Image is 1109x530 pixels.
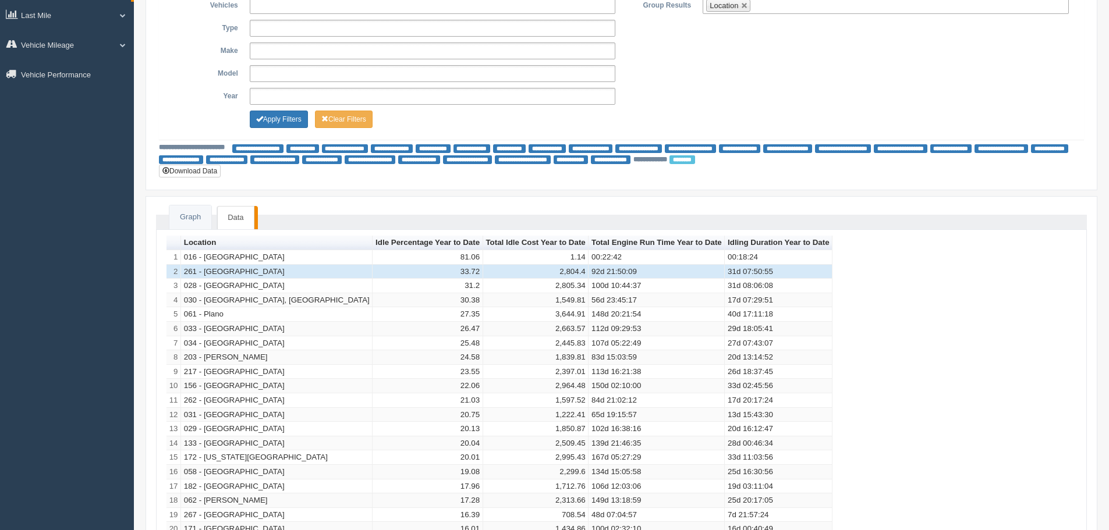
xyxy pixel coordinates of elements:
td: 2,663.57 [483,322,589,336]
button: Download Data [159,165,221,177]
td: 7d 21:57:24 [725,508,832,522]
td: 102d 16:38:16 [589,422,725,436]
td: 100d 10:44:37 [589,279,725,293]
td: 84d 21:02:12 [589,393,725,408]
td: 3,644.91 [483,307,589,322]
td: 65d 19:15:57 [589,408,725,422]
td: 2,299.6 [483,465,589,479]
td: 139d 21:46:35 [589,436,725,451]
td: 6 [166,322,181,336]
td: 112d 09:29:53 [589,322,725,336]
td: 81.06 [373,250,483,265]
td: 133 - [GEOGRAPHIC_DATA] [181,436,373,451]
td: 19.08 [373,465,483,479]
td: 21.03 [373,393,483,408]
td: 2,397.01 [483,365,589,379]
td: 33d 02:45:56 [725,379,832,393]
td: 2 [166,265,181,279]
td: 2,313.66 [483,493,589,508]
td: 17 [166,479,181,494]
th: Sort column [181,236,373,250]
td: 029 - [GEOGRAPHIC_DATA] [181,422,373,436]
td: 20d 13:14:52 [725,350,832,365]
td: 17.96 [373,479,483,494]
td: 172 - [US_STATE][GEOGRAPHIC_DATA] [181,450,373,465]
td: 40d 17:11:18 [725,307,832,322]
td: 31.2 [373,279,483,293]
td: 56d 23:45:17 [589,293,725,308]
td: 4 [166,293,181,308]
td: 00:22:42 [589,250,725,265]
td: 203 - [PERSON_NAME] [181,350,373,365]
td: 9 [166,365,181,379]
td: 25d 16:30:56 [725,465,832,479]
span: Location [710,1,738,10]
td: 113d 16:21:38 [589,365,725,379]
th: Sort column [725,236,832,250]
td: 31d 07:50:55 [725,265,832,279]
td: 2,805.34 [483,279,589,293]
td: 19d 03:11:04 [725,479,832,494]
td: 148d 20:21:54 [589,307,725,322]
td: 26.47 [373,322,483,336]
td: 261 - [GEOGRAPHIC_DATA] [181,265,373,279]
td: 167d 05:27:29 [589,450,725,465]
td: 13 [166,422,181,436]
td: 034 - [GEOGRAPHIC_DATA] [181,336,373,351]
td: 134d 15:05:58 [589,465,725,479]
td: 2,509.45 [483,436,589,451]
td: 00:18:24 [725,250,832,265]
td: 48d 07:04:57 [589,508,725,522]
td: 16 [166,465,181,479]
label: Type [168,20,244,34]
td: 28d 00:46:34 [725,436,832,451]
td: 19 [166,508,181,522]
td: 20.75 [373,408,483,422]
td: 25.48 [373,336,483,351]
td: 031 - [GEOGRAPHIC_DATA] [181,408,373,422]
button: Change Filter Options [315,111,373,128]
label: Model [168,65,244,79]
td: 15 [166,450,181,465]
td: 30.38 [373,293,483,308]
td: 20d 16:12:47 [725,422,832,436]
td: 17d 20:17:24 [725,393,832,408]
td: 1.14 [483,250,589,265]
td: 17d 07:29:51 [725,293,832,308]
td: 150d 02:10:00 [589,379,725,393]
td: 058 - [GEOGRAPHIC_DATA] [181,465,373,479]
td: 062 - [PERSON_NAME] [181,493,373,508]
td: 25d 20:17:05 [725,493,832,508]
td: 18 [166,493,181,508]
td: 12 [166,408,181,422]
td: 061 - Plano [181,307,373,322]
td: 030 - [GEOGRAPHIC_DATA], [GEOGRAPHIC_DATA] [181,293,373,308]
td: 1,549.81 [483,293,589,308]
th: Sort column [373,236,483,250]
td: 13d 15:43:30 [725,408,832,422]
td: 1 [166,250,181,265]
td: 1,850.87 [483,422,589,436]
td: 23.55 [373,365,483,379]
td: 27.35 [373,307,483,322]
td: 8 [166,350,181,365]
td: 2,804.4 [483,265,589,279]
td: 33.72 [373,265,483,279]
td: 1,712.76 [483,479,589,494]
td: 2,445.83 [483,336,589,351]
td: 20.13 [373,422,483,436]
td: 217 - [GEOGRAPHIC_DATA] [181,365,373,379]
td: 182 - [GEOGRAPHIC_DATA] [181,479,373,494]
td: 016 - [GEOGRAPHIC_DATA] [181,250,373,265]
td: 31d 08:06:08 [725,279,832,293]
td: 1,839.81 [483,350,589,365]
td: 24.58 [373,350,483,365]
label: Year [168,88,244,102]
td: 262 - [GEOGRAPHIC_DATA] [181,393,373,408]
td: 33d 11:03:56 [725,450,832,465]
td: 7 [166,336,181,351]
td: 028 - [GEOGRAPHIC_DATA] [181,279,373,293]
td: 26d 18:37:45 [725,365,832,379]
td: 267 - [GEOGRAPHIC_DATA] [181,508,373,522]
label: Make [168,42,244,56]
